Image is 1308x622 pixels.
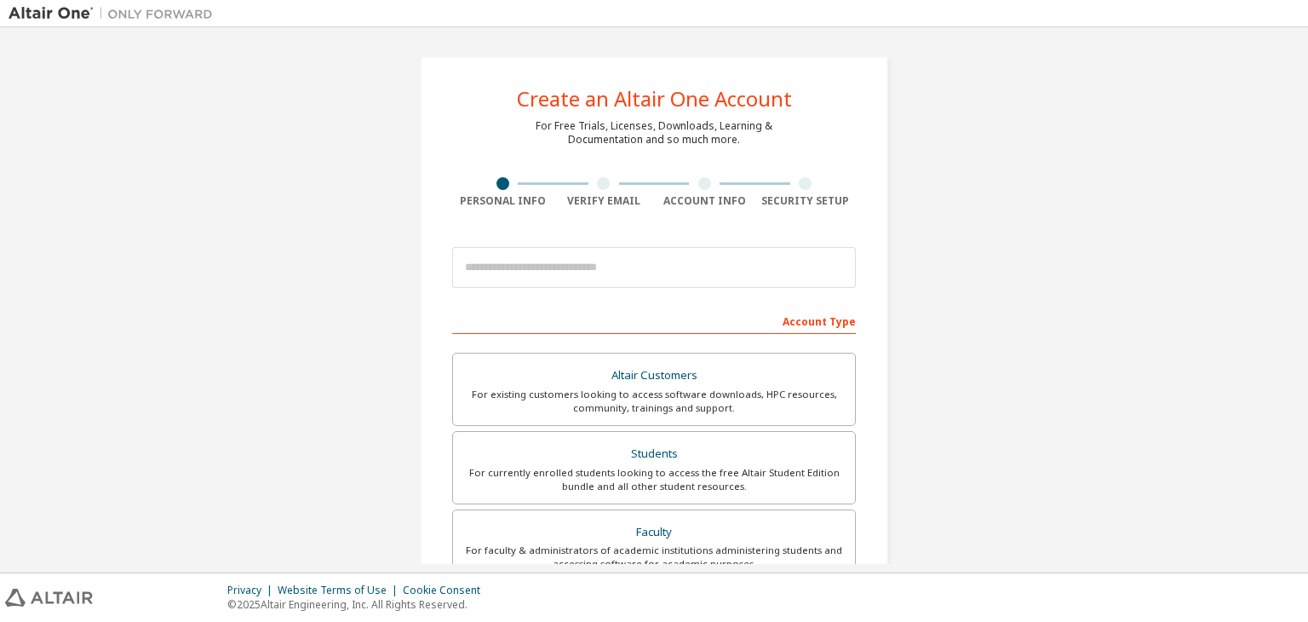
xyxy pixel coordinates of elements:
[463,521,845,544] div: Faculty
[9,5,221,22] img: Altair One
[517,89,792,109] div: Create an Altair One Account
[463,466,845,493] div: For currently enrolled students looking to access the free Altair Student Edition bundle and all ...
[227,584,278,597] div: Privacy
[452,194,554,208] div: Personal Info
[554,194,655,208] div: Verify Email
[463,364,845,388] div: Altair Customers
[227,597,490,612] p: © 2025 Altair Engineering, Inc. All Rights Reserved.
[403,584,490,597] div: Cookie Consent
[463,544,845,571] div: For faculty & administrators of academic institutions administering students and accessing softwa...
[463,388,845,415] div: For existing customers looking to access software downloads, HPC resources, community, trainings ...
[5,589,93,607] img: altair_logo.svg
[654,194,755,208] div: Account Info
[278,584,403,597] div: Website Terms of Use
[452,307,856,334] div: Account Type
[755,194,857,208] div: Security Setup
[536,119,772,147] div: For Free Trials, Licenses, Downloads, Learning & Documentation and so much more.
[463,442,845,466] div: Students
